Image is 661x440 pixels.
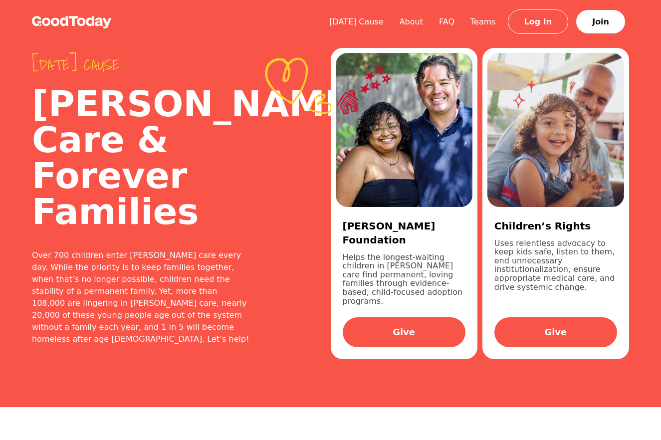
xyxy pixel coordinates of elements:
[343,253,465,306] p: Helps the longest-waiting children in [PERSON_NAME] care find permanent, loving families through ...
[32,249,251,345] div: Over 700 children enter [PERSON_NAME] care every day. While the priority is to keep families toge...
[494,239,617,306] p: Uses relentless advocacy to keep kids safe, listen to them, end unnecessary institutionalization,...
[343,317,465,347] a: Give
[32,86,251,229] h2: [PERSON_NAME] Care & Forever Families
[336,53,472,207] img: 45086c3f-06ce-44ea-bba3-35fbd1661f73.jpg
[494,317,617,347] a: Give
[576,10,625,33] a: Join
[343,219,465,247] h3: [PERSON_NAME] Foundation
[32,16,112,28] img: GoodToday
[392,17,431,26] a: About
[494,219,617,233] h3: Children’s Rights
[487,53,624,207] img: 4376d40e-50f2-41df-bd8c-8dbffb569642.jpg
[321,17,392,26] a: [DATE] Cause
[508,9,569,34] a: Log In
[32,56,251,74] span: [DATE] cause
[462,17,504,26] a: Teams
[431,17,462,26] a: FAQ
